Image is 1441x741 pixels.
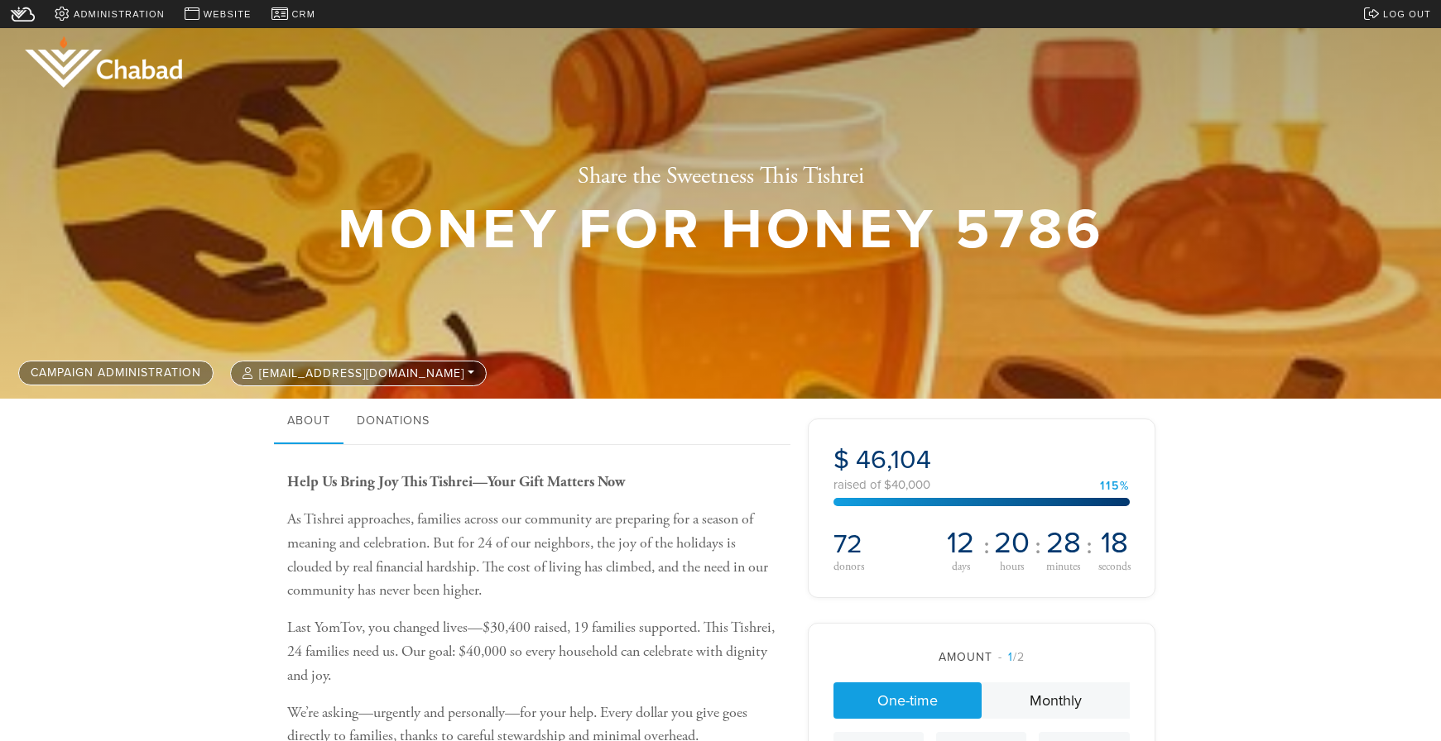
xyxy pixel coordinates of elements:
b: Help Us Bring Joy This Tishrei—Your Gift Matters Now [287,472,625,491]
h2: Share the Sweetness This Tishrei [338,163,1104,191]
button: [EMAIL_ADDRESS][DOMAIN_NAME] [230,361,487,386]
div: donors [833,561,935,572]
a: Campaign Administration [18,361,214,385]
a: Monthly [982,682,1130,719]
span: Administration [74,7,165,22]
a: About [274,399,343,445]
p: As Tishrei approaches, families across our community are preparing for a season of meaning and ce... [287,508,782,603]
p: Last YomTov, you changed lives—$30,400 raised, 19 families supported. This Tishrei, 24 families n... [287,616,782,687]
span: : [983,533,990,559]
a: One-time [833,682,982,719]
span: 28 [1046,528,1081,558]
span: 20 [994,528,1030,558]
img: logo_half.png [25,36,182,88]
span: : [1086,533,1093,559]
span: 1 [1008,650,1013,664]
span: seconds [1098,562,1131,573]
span: 46,104 [856,444,931,476]
span: Log out [1383,7,1431,22]
span: 18 [1101,528,1128,558]
a: Donations [343,399,443,445]
span: : [1035,533,1041,559]
span: CRM [291,7,315,22]
div: Amount [833,648,1130,666]
div: raised of $40,000 [833,479,1130,491]
span: /2 [998,650,1025,664]
div: 115% [1100,480,1130,492]
h2: 72 [833,528,935,560]
span: hours [1000,562,1024,573]
span: days [952,562,970,573]
span: Website [204,7,252,22]
span: minutes [1046,562,1080,573]
span: $ [833,444,849,476]
span: 12 [947,528,974,558]
h1: Money for Honey 5786 [338,203,1104,257]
